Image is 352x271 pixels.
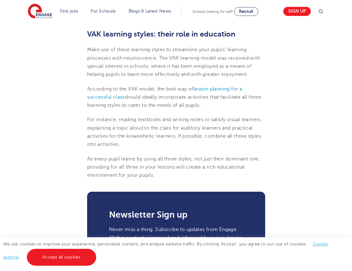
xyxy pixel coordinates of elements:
a: Sign up [283,7,311,16]
span: Make use of these learning styles to streamline your pupils’ learning processes with neuroscience... [87,47,260,77]
a: Recruit [234,7,258,16]
span: Recruit [239,9,253,14]
h3: Newsletter Sign up [109,210,243,219]
a: Find jobs [60,9,78,13]
span: We use cookies to improve your experience, personalise content, and analyse website traffic. By c... [3,242,328,259]
span: should ideally incorporate activities that facilitate all three learning styles to cater to the n... [87,94,261,108]
a: For Schools [91,9,116,13]
img: Engage Education [28,4,52,19]
span: For instance, reading textbooks and writing notes to satisfy visual learners, explaining a topic ... [87,117,262,147]
p: Never miss a thing. Subscribe to updates from Engage. All this content is inspired and informed b... [109,225,243,266]
a: Accept all cookies [27,249,96,266]
span: Schools looking for staff [192,9,233,14]
a: Blogs & Latest News [129,9,171,13]
span: As every pupil learns by using all three styles, not just their dominant one, providing for all t... [87,156,260,178]
a: lesson planning for a successful class [87,86,242,100]
span: According to the VAK model, the best way of [87,86,193,92]
b: VAK learning styles: their role in education [87,30,235,38]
